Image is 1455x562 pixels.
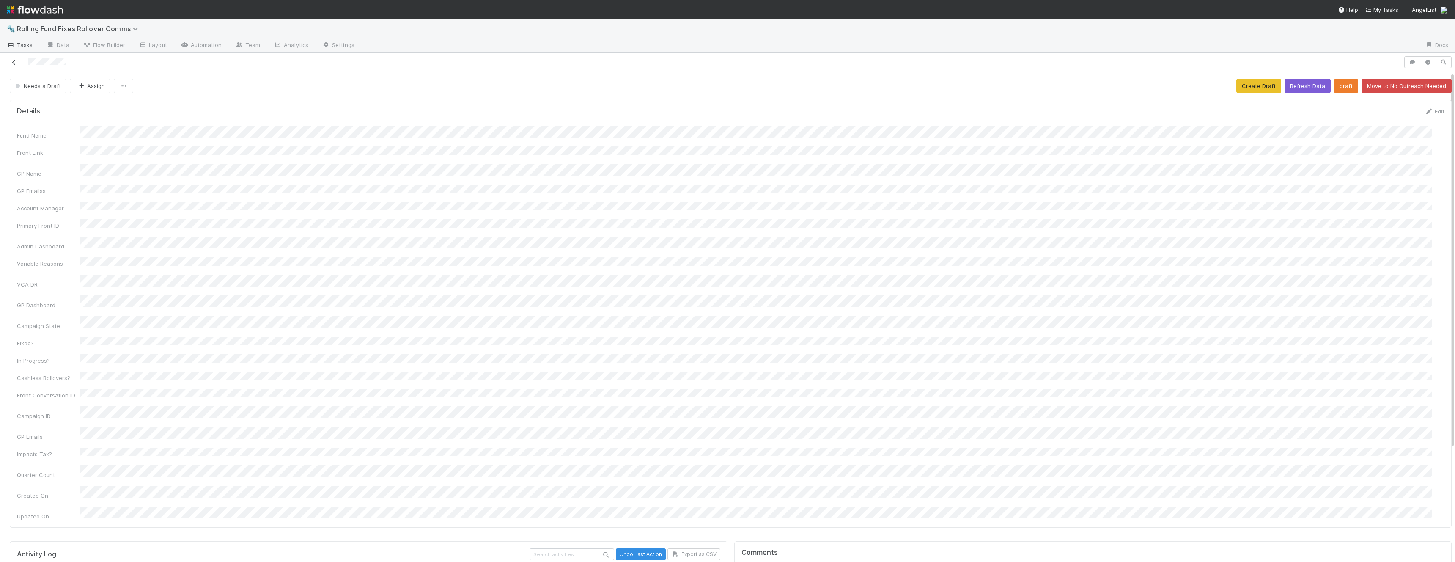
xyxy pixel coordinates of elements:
input: Search activities... [530,548,614,560]
div: GP Emails [17,433,80,441]
div: VCA DRI [17,280,80,289]
a: Analytics [267,39,315,52]
span: AngelList [1412,6,1436,13]
button: Refresh Data [1285,79,1331,93]
div: Account Manager [17,204,80,212]
div: GP Name [17,169,80,178]
button: Export as CSV [667,548,720,560]
img: logo-inverted-e16ddd16eac7371096b0.svg [7,3,63,17]
a: Settings [315,39,361,52]
button: draft [1334,79,1358,93]
span: Tasks [7,41,33,49]
a: Layout [132,39,174,52]
div: Campaign ID [17,412,80,420]
div: Front Conversation ID [17,391,80,399]
div: Created On [17,491,80,500]
a: Data [40,39,76,52]
div: Quarter Count [17,471,80,479]
span: My Tasks [1365,6,1398,13]
div: Campaign State [17,322,80,330]
div: Primary Front ID [17,221,80,230]
span: Needs a Draft [14,83,61,89]
div: Cashless Rollovers? [17,374,80,382]
h5: Activity Log [17,550,528,559]
button: Undo Last Action [616,548,666,560]
button: Create Draft [1236,79,1281,93]
div: Help [1338,6,1358,14]
button: Move to No Outreach Needed [1362,79,1452,93]
span: Rolling Fund Fixes Rollover Comms [17,25,143,33]
span: Flow Builder [83,41,125,49]
div: Fund Name [17,131,80,140]
a: Docs [1418,39,1455,52]
div: GP Dashboard [17,301,80,309]
a: Flow Builder [76,39,132,52]
div: GP Emailss [17,187,80,195]
div: In Progress? [17,356,80,365]
div: Variable Reasons [17,259,80,268]
h5: Details [17,107,40,116]
img: avatar_e8864cf0-19e8-4fe1-83d1-96e6bcd27180.png [1440,6,1448,14]
button: Assign [70,79,110,93]
a: Team [228,39,267,52]
div: Fixed? [17,339,80,347]
button: Needs a Draft [10,79,66,93]
div: Impacts Tax? [17,450,80,458]
div: Admin Dashboard [17,242,80,251]
a: Automation [174,39,228,52]
span: 🔩 [7,25,15,32]
h5: Comments [741,548,1445,557]
div: Updated On [17,512,80,521]
a: My Tasks [1365,6,1398,14]
a: Edit [1425,108,1444,115]
div: Front Link [17,149,80,157]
